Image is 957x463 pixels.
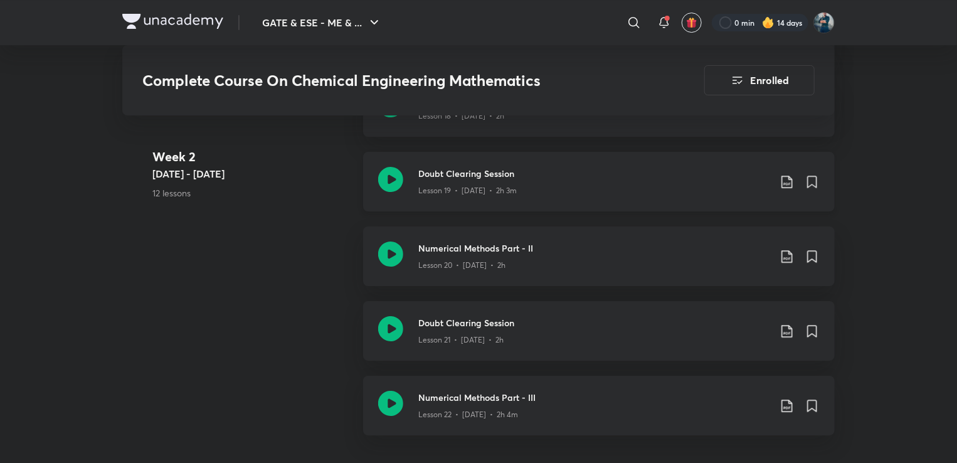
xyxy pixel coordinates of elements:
h3: Numerical Methods Part - III [418,391,769,404]
a: Company Logo [122,14,223,32]
img: streak [762,16,775,29]
a: Doubt Clearing SessionLesson 21 • [DATE] • 2h [363,301,835,376]
a: Doubt Clearing SessionLesson 19 • [DATE] • 2h 3m [363,152,835,226]
p: Lesson 22 • [DATE] • 2h 4m [418,409,518,420]
p: Lesson 21 • [DATE] • 2h [418,334,504,346]
h4: Week 2 [152,147,353,166]
p: Lesson 20 • [DATE] • 2h [418,260,505,271]
a: Numerical Methods Part - IIILesson 22 • [DATE] • 2h 4m [363,376,835,450]
h3: Complete Course On Chemical Engineering Mathematics [142,72,633,90]
p: 12 lessons [152,186,353,200]
a: Numerical Methods Part - IILesson 20 • [DATE] • 2h [363,226,835,301]
h5: [DATE] - [DATE] [152,166,353,181]
img: Vinay Upadhyay [813,12,835,33]
h3: Doubt Clearing Session [418,167,769,180]
p: Lesson 18 • [DATE] • 2h [418,110,504,122]
h3: Numerical Methods Part - II [418,242,769,255]
h3: Doubt Clearing Session [418,316,769,329]
p: Lesson 19 • [DATE] • 2h 3m [418,185,517,196]
button: Enrolled [704,65,815,95]
img: avatar [686,17,697,28]
button: GATE & ESE - ME & ... [255,10,389,35]
button: avatar [682,13,702,33]
img: Company Logo [122,14,223,29]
